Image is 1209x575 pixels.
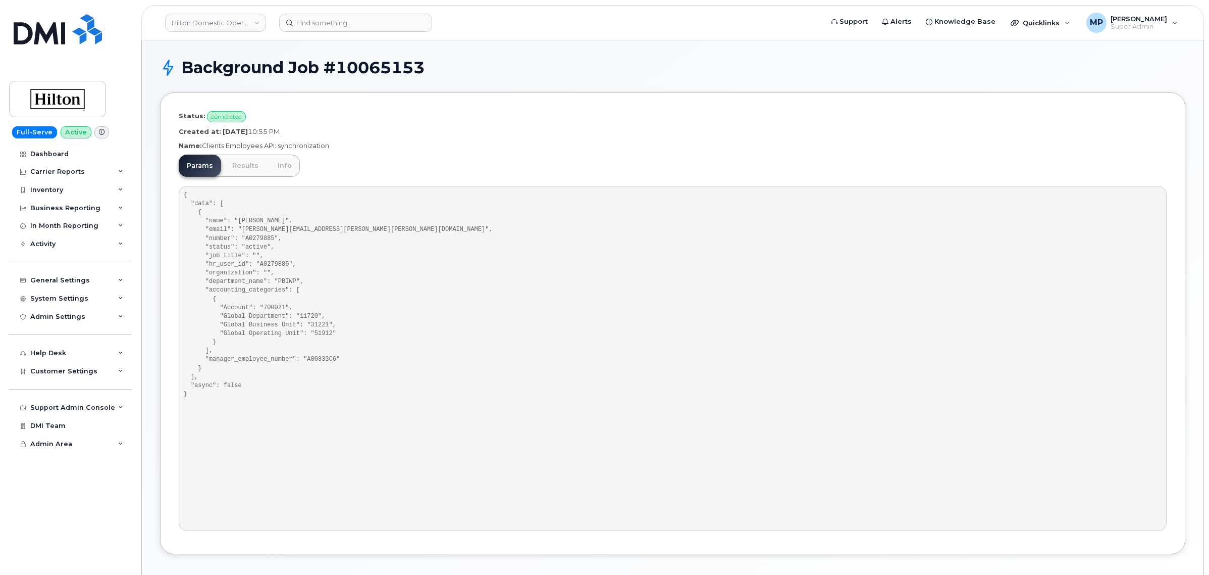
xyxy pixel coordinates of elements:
[207,111,246,122] span: completed
[179,141,1167,151] p: Clients Employees API: synchronization
[179,127,221,135] strong: Created at:
[179,141,202,150] strong: Name:
[179,112,205,120] strong: Status:
[270,155,300,177] a: Info
[179,155,221,177] a: Params
[223,127,248,135] strong: [DATE]
[179,186,1167,531] pre: { "data": [ { "name": "[PERSON_NAME]", "email": "[PERSON_NAME][EMAIL_ADDRESS][PERSON_NAME][PERSON...
[181,59,1185,76] h1: Background Job #10065153
[179,127,1167,136] p: 10:55 PM
[224,155,267,177] a: Results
